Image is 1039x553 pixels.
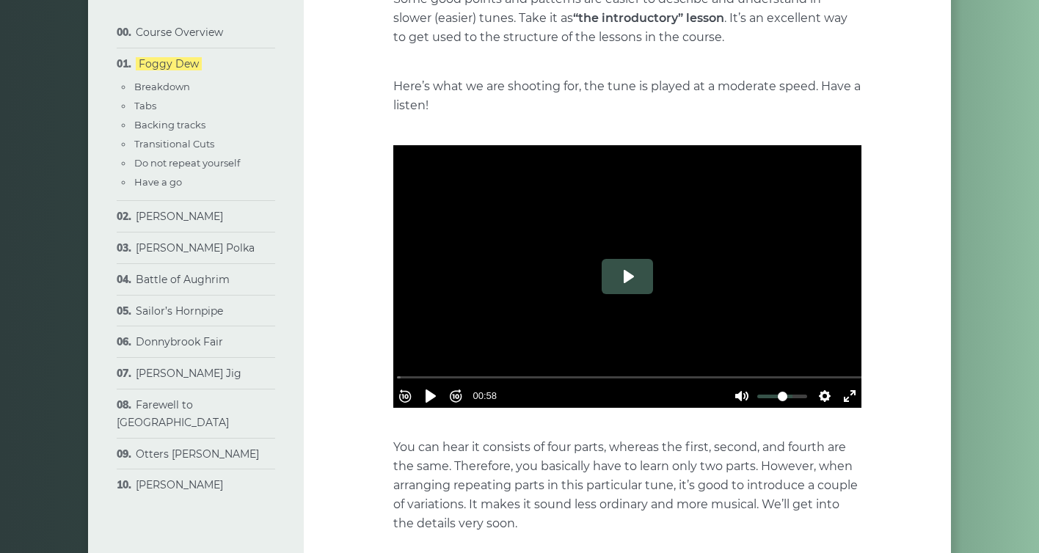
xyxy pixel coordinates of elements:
a: Battle of Aughrim [136,273,230,286]
a: Course Overview [136,26,223,39]
a: Backing tracks [134,119,205,131]
a: Do not repeat yourself [134,157,240,169]
a: [PERSON_NAME] Jig [136,367,241,380]
a: [PERSON_NAME] Polka [136,241,255,254]
a: Farewell to [GEOGRAPHIC_DATA] [117,398,229,429]
a: Foggy Dew [136,57,202,70]
a: Breakdown [134,81,190,92]
a: [PERSON_NAME] [136,478,223,491]
a: Tabs [134,100,156,111]
a: Sailor’s Hornpipe [136,304,223,318]
strong: “the introductory” lesson [573,11,724,25]
p: Here’s what we are shooting for, the tune is played at a moderate speed. Have a listen! [393,77,861,115]
a: Have a go [134,176,182,188]
a: Donnybrook Fair [136,335,223,348]
a: Otters [PERSON_NAME] [136,447,259,461]
a: [PERSON_NAME] [136,210,223,223]
p: You can hear it consists of four parts, whereas the first, second, and fourth are the same. There... [393,438,861,533]
a: Transitional Cuts [134,138,214,150]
